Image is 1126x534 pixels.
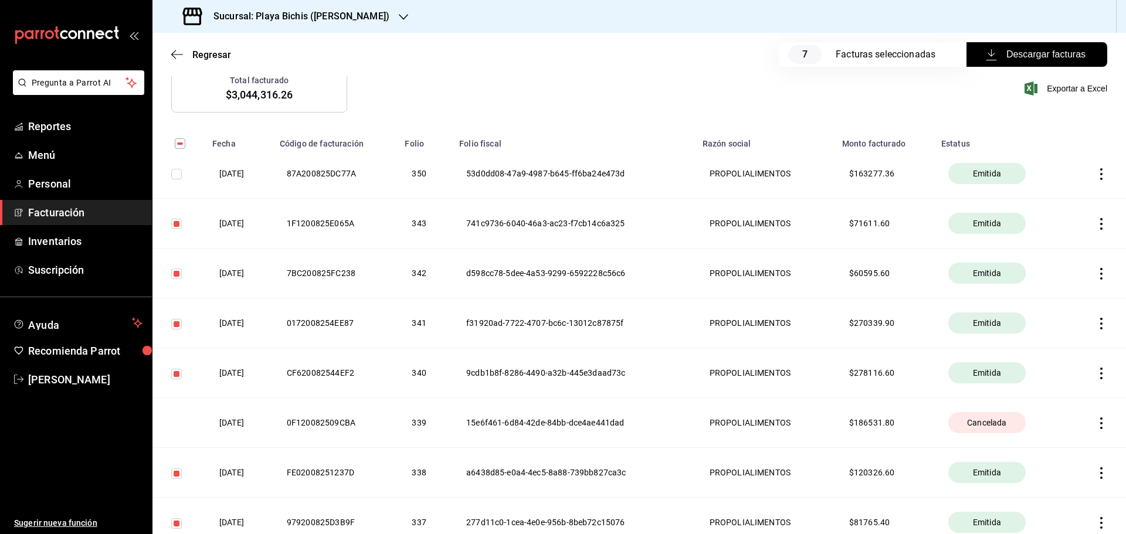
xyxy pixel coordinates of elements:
[28,205,143,220] span: Facturación
[968,467,1006,478] span: Emitida
[696,448,835,498] th: PROPOLIALIMENTOS
[398,348,452,398] th: 340
[962,417,1011,428] span: Cancelada
[28,316,127,330] span: Ayuda
[273,448,398,498] th: FE02008251237D
[28,176,143,192] span: Personal
[788,45,822,64] span: 7
[835,448,934,498] th: $ 120326.60
[205,131,273,149] th: Fecha
[452,398,696,448] th: 15e6f461-6d84-42de-84bb-dce4ae441dad
[696,249,835,298] th: PROPOLIALIMENTOS
[835,348,934,398] th: $ 278116.60
[28,233,143,249] span: Inventarios
[398,298,452,348] th: 341
[205,398,273,448] th: [DATE]
[28,262,143,278] span: Suscripción
[28,372,143,387] span: [PERSON_NAME]
[452,131,696,149] th: Folio fiscal
[968,516,1006,528] span: Emitida
[966,42,1107,67] button: Descargar facturas
[452,149,696,199] th: 53d0dd08-47a9-4987-b645-ff6ba24e473d
[696,131,835,149] th: Razón social
[28,118,143,134] span: Reportes
[835,149,934,199] th: $ 163277.36
[835,398,934,448] th: $ 186531.80
[452,199,696,249] th: 741c9736-6040-46a3-ac23-f7cb14c6a325
[205,199,273,249] th: [DATE]
[32,77,126,89] span: Pregunta a Parrot AI
[835,249,934,298] th: $ 60595.60
[696,398,835,448] th: PROPOLIALIMENTOS
[934,131,1069,149] th: Estatus
[273,249,398,298] th: 7BC200825FC238
[696,149,835,199] th: PROPOLIALIMENTOS
[205,448,273,498] th: [DATE]
[398,249,452,298] th: 342
[205,249,273,298] th: [DATE]
[452,348,696,398] th: 9cdb1b8f-8286-4490-a32b-445e3daad73c
[205,149,273,199] th: [DATE]
[13,70,144,95] button: Pregunta a Parrot AI
[836,47,943,62] div: Facturas seleccionadas
[835,199,934,249] th: $ 71611.60
[968,267,1006,279] span: Emitida
[968,367,1006,379] span: Emitida
[8,85,144,97] a: Pregunta a Parrot AI
[968,317,1006,329] span: Emitida
[28,343,143,359] span: Recomienda Parrot
[398,199,452,249] th: 343
[14,517,143,529] span: Sugerir nueva función
[273,131,398,149] th: Código de facturación
[273,398,398,448] th: 0F120082509CBA
[696,348,835,398] th: PROPOLIALIMENTOS
[205,298,273,348] th: [DATE]
[988,47,1086,62] span: Descargar facturas
[28,147,143,163] span: Menú
[273,149,398,199] th: 87A200825DC77A
[204,9,389,23] h3: Sucursal: Playa Bichis ([PERSON_NAME])
[835,131,934,149] th: Monto facturado
[452,249,696,298] th: d598cc78-5dee-4a53-9299-6592228c56c6
[968,217,1006,229] span: Emitida
[398,131,452,149] th: Folio
[192,49,231,60] span: Regresar
[398,149,452,199] th: 350
[452,298,696,348] th: f31920ad-7722-4707-bc6c-13012c87875f
[452,448,696,498] th: a6438d85-e0a4-4ec5-8a88-739bb827ca3c
[696,298,835,348] th: PROPOLIALIMENTOS
[835,298,934,348] th: $ 270339.90
[273,298,398,348] th: 0172008254EE87
[968,168,1006,179] span: Emitida
[171,49,231,60] button: Regresar
[398,398,452,448] th: 339
[205,348,273,398] th: [DATE]
[273,348,398,398] th: CF620082544EF2
[273,199,398,249] th: 1F1200825E065A
[696,199,835,249] th: PROPOLIALIMENTOS
[230,74,289,87] h3: Total facturado
[1027,81,1107,96] button: Exportar a Excel
[398,448,452,498] th: 338
[226,87,293,103] span: $3,044,316.26
[129,30,138,40] button: open_drawer_menu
